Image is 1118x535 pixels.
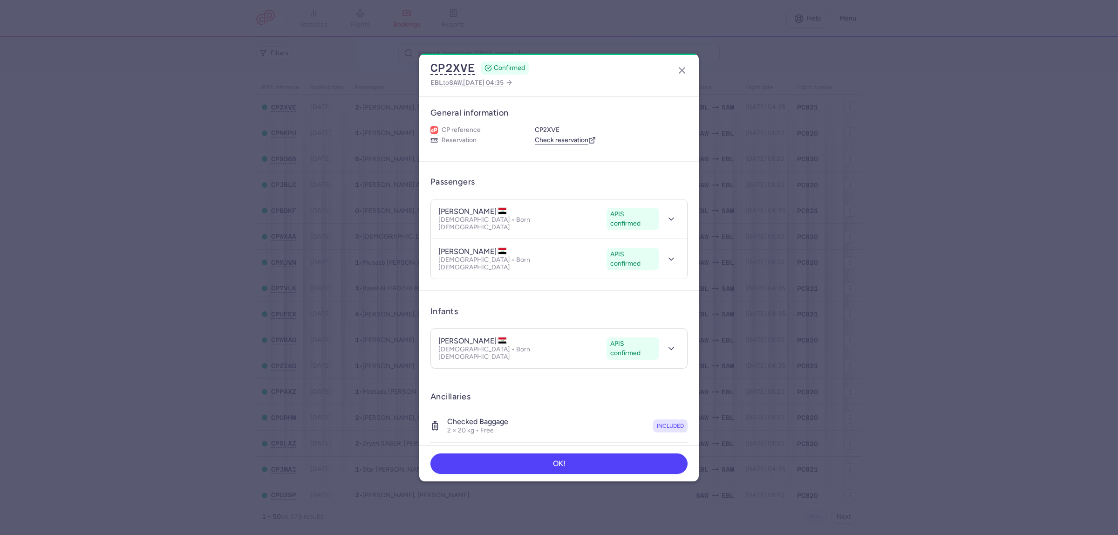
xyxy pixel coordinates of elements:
[657,421,684,431] span: included
[442,136,477,144] span: Reservation
[430,77,513,89] a: EBLtoSAW,[DATE] 04:35
[438,216,603,231] p: [DEMOGRAPHIC_DATA] • Born [DEMOGRAPHIC_DATA]
[447,426,508,435] p: 2 × 20 kg • Free
[430,79,443,86] span: EBL
[430,306,458,317] h3: Infants
[430,126,438,134] figure: 1L airline logo
[430,61,475,75] button: CP2XVE
[449,79,462,86] span: SAW
[438,346,603,361] p: [DEMOGRAPHIC_DATA] • Born [DEMOGRAPHIC_DATA]
[535,136,596,144] a: Check reservation
[610,339,655,358] span: APIS confirmed
[447,417,508,426] h4: Checked baggage
[535,126,559,134] button: CP2XVE
[494,63,525,73] span: CONFIRMED
[610,250,655,268] span: APIS confirmed
[430,391,688,402] h3: Ancillaries
[610,210,655,228] span: APIS confirmed
[463,79,504,87] span: [DATE] 04:35
[442,126,481,134] span: CP reference
[430,108,688,118] h3: General information
[438,336,507,346] h4: [PERSON_NAME]
[438,207,507,216] h4: [PERSON_NAME]
[430,453,688,474] button: OK!
[430,77,504,89] span: to ,
[438,247,507,256] h4: [PERSON_NAME]
[430,177,475,187] h3: Passengers
[438,256,603,271] p: [DEMOGRAPHIC_DATA] • Born [DEMOGRAPHIC_DATA]
[553,460,566,468] span: OK!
